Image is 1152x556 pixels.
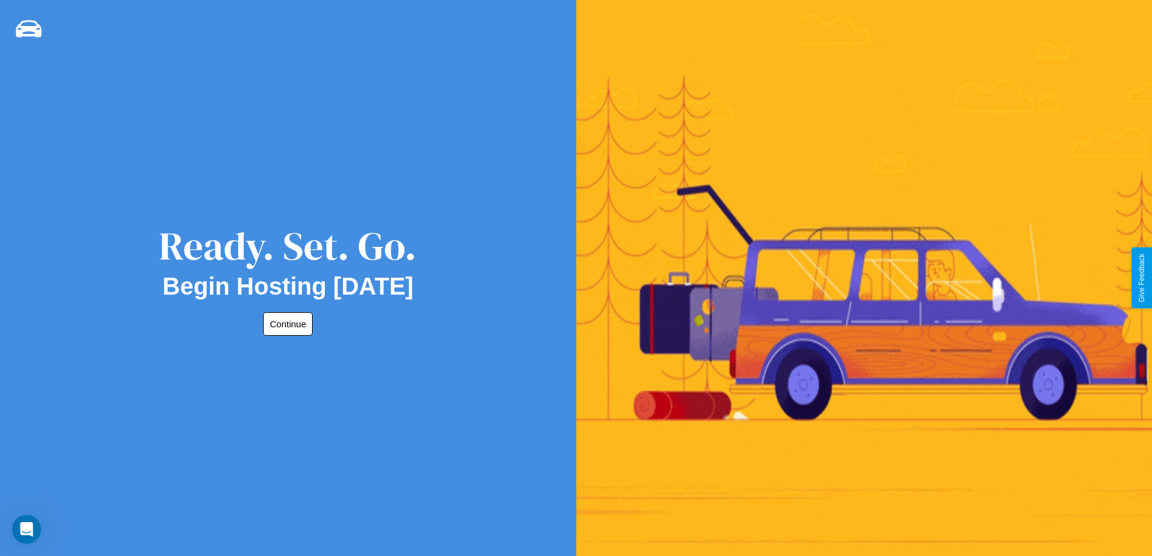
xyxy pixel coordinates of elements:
div: Give Feedback [1137,253,1146,303]
button: Continue [263,312,313,336]
iframe: Intercom live chat [12,515,41,544]
h2: Begin Hosting [DATE] [163,273,414,300]
div: Ready. Set. Go. [159,219,417,273]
